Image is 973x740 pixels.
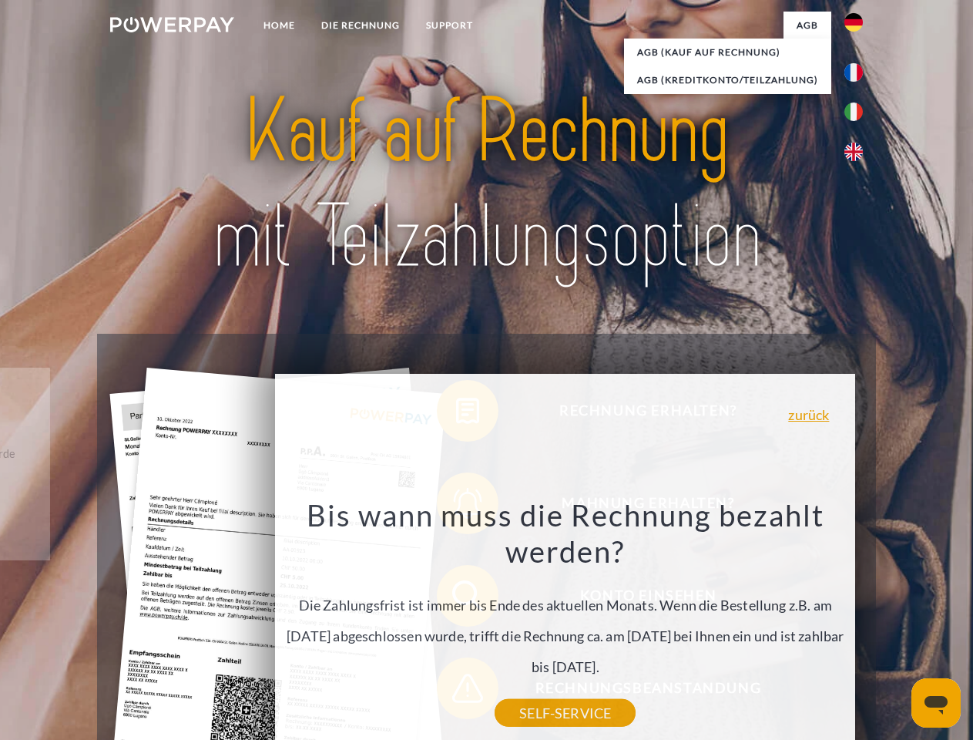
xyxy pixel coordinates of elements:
img: de [844,13,863,32]
a: SUPPORT [413,12,486,39]
img: logo-powerpay-white.svg [110,17,234,32]
img: en [844,143,863,161]
a: Home [250,12,308,39]
a: SELF-SERVICE [495,699,636,727]
a: agb [783,12,831,39]
a: AGB (Kauf auf Rechnung) [624,39,831,66]
a: AGB (Kreditkonto/Teilzahlung) [624,66,831,94]
img: fr [844,63,863,82]
img: it [844,103,863,121]
div: Die Zahlungsfrist ist immer bis Ende des aktuellen Monats. Wenn die Bestellung z.B. am [DATE] abg... [284,496,847,713]
a: zurück [788,408,829,422]
a: DIE RECHNUNG [308,12,413,39]
iframe: Schaltfläche zum Öffnen des Messaging-Fensters [911,678,961,728]
h3: Bis wann muss die Rechnung bezahlt werden? [284,496,847,570]
img: title-powerpay_de.svg [147,74,826,295]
